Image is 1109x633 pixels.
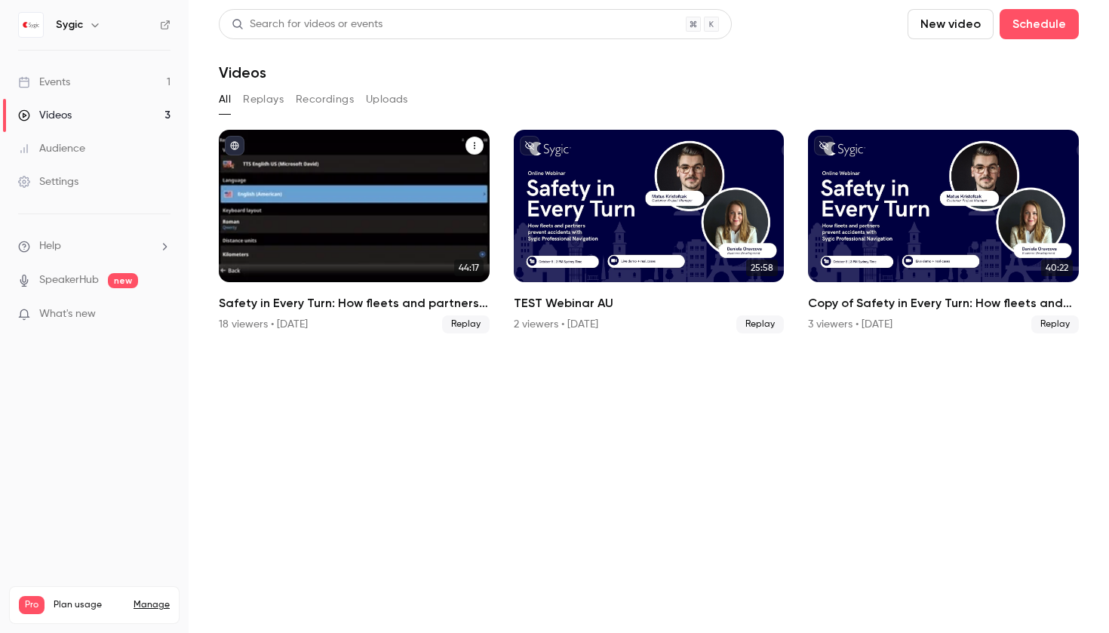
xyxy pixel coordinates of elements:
[1031,315,1079,333] span: Replay
[219,63,266,81] h1: Videos
[232,17,382,32] div: Search for videos or events
[219,130,490,333] a: 44:17Safety in Every Turn: How fleets and partners prevent accidents with Sygic Professional Navi...
[219,294,490,312] h2: Safety in Every Turn: How fleets and partners prevent accidents with Sygic Professional Navigation
[108,273,138,288] span: new
[366,88,408,112] button: Uploads
[514,130,785,333] a: 25:58TEST Webinar AU2 viewers • [DATE]Replay
[219,88,231,112] button: All
[56,17,83,32] h6: Sygic
[1041,260,1073,276] span: 40:22
[219,130,1079,333] ul: Videos
[18,75,70,90] div: Events
[243,88,284,112] button: Replays
[219,9,1079,624] section: Videos
[219,130,490,333] li: Safety in Every Turn: How fleets and partners prevent accidents with Sygic Professional Navigation
[808,317,892,332] div: 3 viewers • [DATE]
[18,174,78,189] div: Settings
[814,136,834,155] button: unpublished
[296,88,354,112] button: Recordings
[18,108,72,123] div: Videos
[454,260,484,276] span: 44:17
[736,315,784,333] span: Replay
[1000,9,1079,39] button: Schedule
[18,141,85,156] div: Audience
[442,315,490,333] span: Replay
[19,13,43,37] img: Sygic
[514,130,785,333] li: TEST Webinar AU
[514,317,598,332] div: 2 viewers • [DATE]
[808,130,1079,333] li: Copy of Safety in Every Turn: How fleets and partners prevent accidents with Sygic Professional N...
[39,306,96,322] span: What's new
[520,136,539,155] button: unpublished
[225,136,244,155] button: published
[908,9,994,39] button: New video
[808,130,1079,333] a: 40:22Copy of Safety in Every Turn: How fleets and partners prevent accidents with Sygic Professio...
[152,308,170,321] iframe: Noticeable Trigger
[18,238,170,254] li: help-dropdown-opener
[54,599,124,611] span: Plan usage
[39,238,61,254] span: Help
[19,596,45,614] span: Pro
[39,272,99,288] a: SpeakerHub
[746,260,778,276] span: 25:58
[219,317,308,332] div: 18 viewers • [DATE]
[134,599,170,611] a: Manage
[808,294,1079,312] h2: Copy of Safety in Every Turn: How fleets and partners prevent accidents with Sygic Professional N...
[514,294,785,312] h2: TEST Webinar AU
